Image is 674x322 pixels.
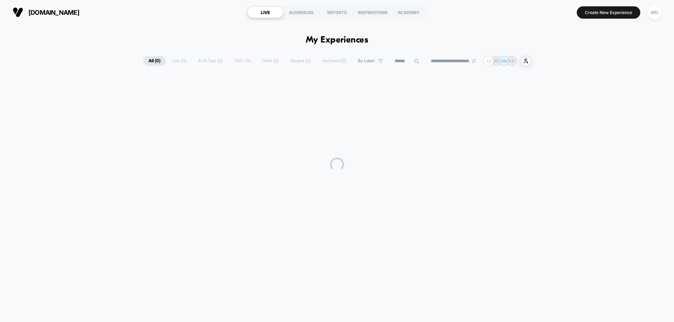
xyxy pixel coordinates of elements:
img: end [472,59,476,63]
div: ACADEMY [391,7,427,18]
div: MD [648,6,661,19]
div: INSPIRATIONS [355,7,391,18]
div: + 2 [483,56,494,66]
h1: My Experiences [306,35,369,45]
img: Visually logo [13,7,23,18]
div: LIVE [247,7,283,18]
div: AUDIENCES [283,7,319,18]
button: Create New Experience [577,6,640,19]
div: REPORTS [319,7,355,18]
span: By Label [358,58,375,64]
button: MD [646,5,663,20]
span: [DOMAIN_NAME] [28,9,79,16]
button: [DOMAIN_NAME] [11,7,81,18]
span: All ( 0 ) [143,56,166,66]
p: MD [493,58,500,64]
p: KA [509,58,514,64]
p: MM [500,58,508,64]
